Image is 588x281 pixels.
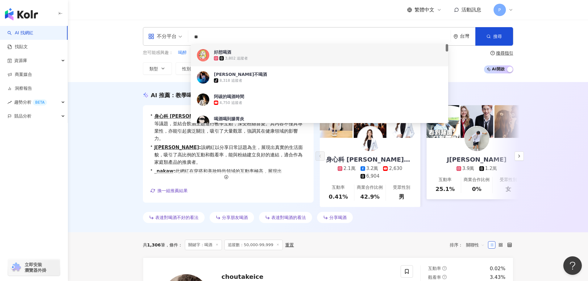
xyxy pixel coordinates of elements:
a: 商案媒合 [7,72,32,78]
a: searchAI 找網紅 [7,30,33,36]
div: 受眾性別 [500,177,517,183]
button: 性別 [176,62,205,75]
div: 商業合作比例 [464,177,490,183]
div: 3.43% [490,274,506,281]
div: 不分平台 [148,31,177,41]
img: KOL Avatar [197,71,209,84]
iframe: Help Scout Beacon - Open [563,256,582,275]
div: 2.1萬 [344,165,356,172]
div: 搜尋指引 [496,51,513,56]
div: 受眾性別 [393,184,410,191]
img: KOL Avatar [358,126,382,151]
a: J[PERSON_NAME]3.9萬1.2萬互動率25.1%商業合作比例0%受眾性別女 [427,138,527,199]
span: P [498,6,501,13]
span: 關鍵字：喝酒 [185,240,222,250]
img: KOL Avatar [197,93,209,106]
div: 3.9萬 [462,165,474,172]
div: 男 [399,193,404,200]
button: 換一組推薦結果 [150,186,188,195]
div: 互動率 [332,184,345,191]
span: rise [7,100,12,105]
div: • [150,167,306,197]
div: 互動率 [439,177,452,183]
div: 6,904 [366,173,380,180]
div: 喝酒喝到腸胃炎 [214,116,244,122]
button: 類型 [143,62,172,75]
div: • [150,144,306,166]
img: KOL Avatar [197,116,209,128]
span: : [199,145,201,150]
a: 找貼文 [7,44,28,50]
img: KOL Avatar [197,49,209,61]
a: _nakaw [154,168,173,174]
span: choutakeice [222,273,264,280]
a: chrome extension立即安裝 瀏覽器外掛 [8,259,60,276]
div: 1.2萬 [485,165,497,172]
div: 42.9% [360,193,379,200]
img: chrome extension [10,262,22,272]
span: 活動訊息 [461,7,481,13]
span: 性別 [182,66,191,71]
span: 分享朋友喝酒 [222,215,248,220]
img: logo [5,8,38,20]
span: environment [453,34,458,39]
span: question-circle [442,266,447,271]
button: 搜尋 [475,27,513,46]
a: J[PERSON_NAME] [154,145,199,150]
span: 資源庫 [14,54,27,68]
div: 38,300 追蹤者 [219,122,245,128]
div: 0.02% [490,265,506,272]
span: 類型 [149,66,158,71]
span: 表達對喝酒的看法 [271,215,306,220]
div: 商業合作比例 [357,184,383,191]
div: 台灣 [460,34,475,39]
div: 身心科 [PERSON_NAME]醫師 [320,155,420,164]
span: 教學喝酒的網紅 [176,92,215,98]
span: 繁體中文 [415,6,434,13]
div: 2,630 [389,165,402,172]
div: 共 筆 [143,242,165,247]
div: J[PERSON_NAME] [441,155,513,164]
span: 這位網紅專注於醫療與健康、心理健康等議題，並結合飲酒主題進行教學互動，深受粉絲喜愛。其內容不僅具專業性，亦能引起廣泛關注，吸引了大量觀眾，強調其在健康領域的影響力。 [154,113,306,142]
span: 立即安裝 瀏覽器外掛 [25,262,46,273]
div: 25.1% [436,185,455,193]
span: 觀看率 [428,275,441,280]
span: 追蹤數：50,000-99,999 [224,240,283,250]
span: 競品分析 [14,109,31,123]
span: 喝醉 [178,50,187,56]
span: 您可能感興趣： [143,50,173,56]
span: : [173,168,175,174]
a: 身心科 [PERSON_NAME]醫師 [154,114,222,119]
img: post-image [461,105,493,138]
span: 條件 ： [165,242,182,247]
img: KOL Avatar [465,126,489,151]
div: 0% [472,185,482,193]
span: 1,306 [147,242,161,247]
button: 喝醉 [178,49,187,56]
a: 身心科 [PERSON_NAME]醫師2.1萬3.2萬2,6306,904互動率0.41%商業合作比例42.9%受眾性別男 [320,138,420,207]
span: 關聯性 [466,240,485,250]
div: AI 推薦 ： [151,91,215,99]
div: • [150,113,306,142]
span: question-circle [490,51,495,55]
div: 重置 [285,242,294,247]
div: 8,318 追蹤者 [219,78,242,83]
div: BETA [33,99,47,105]
span: 搜尋 [493,34,502,39]
div: 排序： [450,240,488,250]
span: 此網紅在穿搭和美妝時尚領域的互動率極高，展現出[PERSON_NAME]的影響力。多元的內容涵蓋婚禮、藝術與娛樂等主題，吸引廣泛受眾，並且持續增長的粉絲數顯示出其內容的吸引力和市場潛力。 [154,167,306,197]
div: 好想喝酒 [214,49,231,55]
span: 分享喝酒 [329,215,347,220]
img: post-image [494,105,527,138]
div: 0.41% [329,193,348,200]
span: appstore [148,33,154,39]
span: question-circle [442,275,447,279]
a: 洞察報告 [7,85,32,92]
span: 換一組推薦結果 [157,188,188,193]
span: 趨勢分析 [14,95,47,109]
div: 女 [506,185,511,193]
div: 3,802 追蹤者 [225,56,248,61]
span: 表達對喝酒不好的看法 [155,215,198,220]
div: 3.2萬 [366,165,378,172]
div: 4,750 追蹤者 [219,100,242,105]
